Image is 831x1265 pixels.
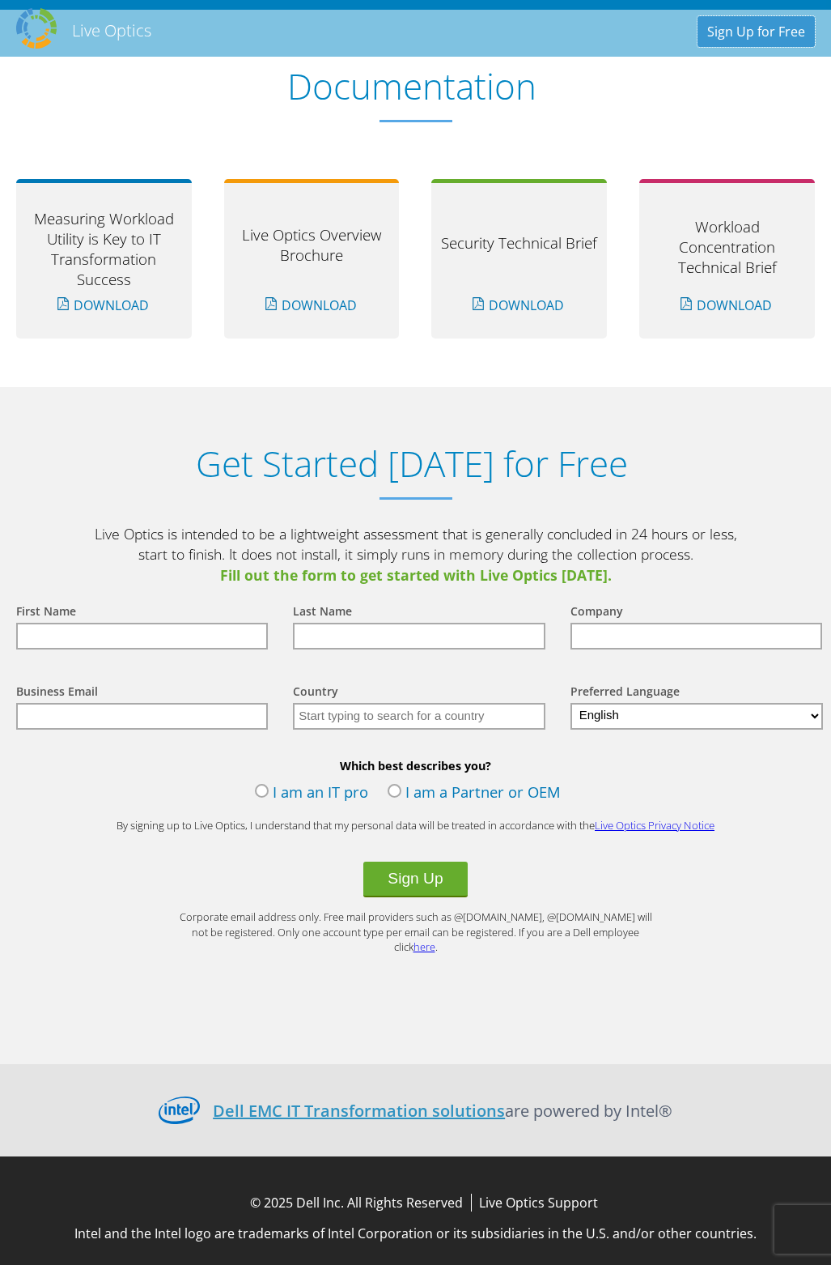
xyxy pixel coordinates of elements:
a: Download [49,290,159,321]
a: Sign Up for Free [697,16,815,47]
a: Live Optics Privacy Notice [595,818,714,833]
h3: Live Optics Overview Brochure [233,224,391,265]
button: Sign Up [363,862,467,897]
label: First Name [16,603,76,623]
label: Business Email [16,684,98,703]
label: Country [293,684,338,703]
h2: Live Optics [72,19,151,41]
span: Fill out the form to get started with Live Optics [DATE]. [92,565,740,586]
img: Dell Dpack [16,8,57,49]
label: Company [570,603,623,623]
label: Last Name [293,603,352,623]
img: Intel Logo [159,1097,200,1124]
p: are powered by Intel® [213,1099,672,1122]
h3: Measuring Workload Utility is Key to IT Transformation Success [25,208,183,289]
input: Start typing to search for a country [293,703,545,730]
li: © 2025 Dell Inc. All Rights Reserved [246,1194,472,1212]
p: By signing up to Live Optics, I understand that my personal data will be treated in accordance wi... [92,818,740,833]
a: Live Optics Support [479,1194,598,1212]
a: Download [464,290,574,321]
label: I am an IT pro [255,782,368,806]
a: Dell EMC IT Transformation solutions [213,1100,505,1122]
p: Live Optics is intended to be a lightweight assessment that is generally concluded in 24 hours or... [92,524,740,586]
p: Corporate email address only. Free mail providers such as @[DOMAIN_NAME], @[DOMAIN_NAME] will not... [173,909,659,955]
a: Download [672,290,782,321]
a: Download [257,290,367,321]
label: Preferred Language [570,684,680,703]
h3: Workload Concentration Technical Brief [648,216,806,277]
a: here [413,939,435,954]
h3: Security Technical Brief [440,232,598,253]
label: I am a Partner or OEM [388,782,561,806]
